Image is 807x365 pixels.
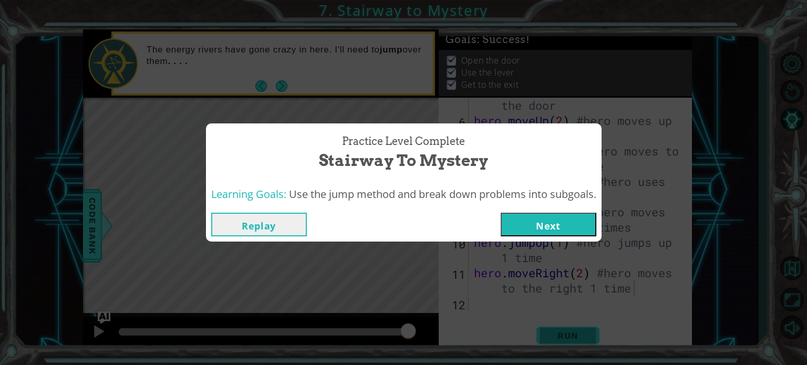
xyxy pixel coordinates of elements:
[211,213,307,236] button: Replay
[319,149,488,172] span: Stairway to Mystery
[501,213,596,236] button: Next
[211,187,286,201] span: Learning Goals:
[289,187,596,201] span: Use the jump method and break down problems into subgoals.
[342,134,465,149] span: Practice Level Complete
